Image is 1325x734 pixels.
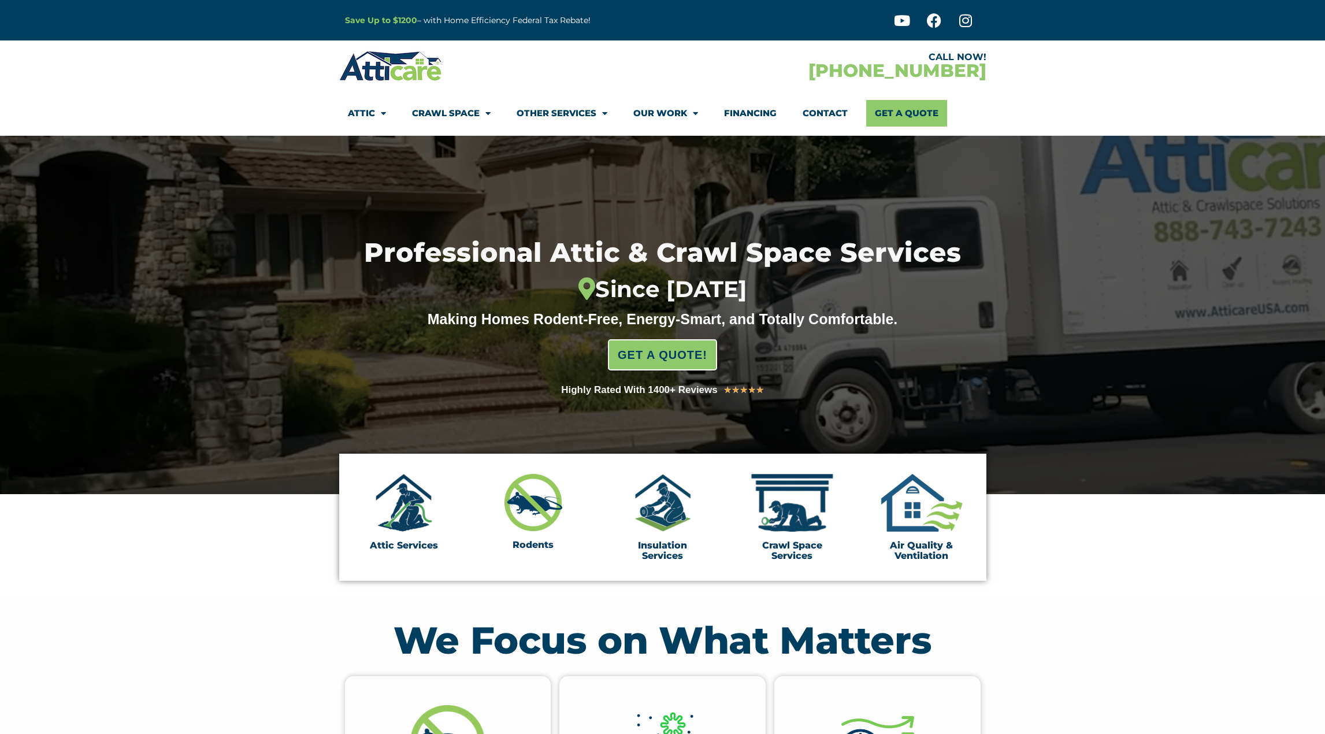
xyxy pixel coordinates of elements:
[345,15,417,25] a: Save Up to $1200
[756,383,764,398] i: ★
[866,100,947,127] a: Get A Quote
[803,100,848,127] a: Contact
[618,343,707,366] span: GET A QUOTE!
[748,383,756,398] i: ★
[412,100,491,127] a: Crawl Space
[303,239,1022,302] h1: Professional Attic & Crawl Space Services
[348,100,978,127] nav: Menu
[762,540,822,561] a: Crawl Space Services
[608,339,717,370] a: GET A QUOTE!
[723,383,764,398] div: 5/5
[633,100,698,127] a: Our Work
[732,383,740,398] i: ★
[663,53,986,62] div: CALL NOW!
[638,540,687,561] a: Insulation Services
[303,276,1022,303] div: Since [DATE]
[370,540,438,551] a: Attic Services
[740,383,748,398] i: ★
[513,539,554,550] a: Rodents
[890,540,953,561] a: Air Quality & Ventilation
[517,100,607,127] a: Other Services
[348,100,386,127] a: Attic
[724,100,777,127] a: Financing
[723,383,732,398] i: ★
[345,621,981,659] h2: We Focus on What Matters
[561,382,718,398] div: Highly Rated With 1400+ Reviews
[406,310,920,328] div: Making Homes Rodent-Free, Energy-Smart, and Totally Comfortable.
[345,14,719,27] p: – with Home Efficiency Federal Tax Rebate!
